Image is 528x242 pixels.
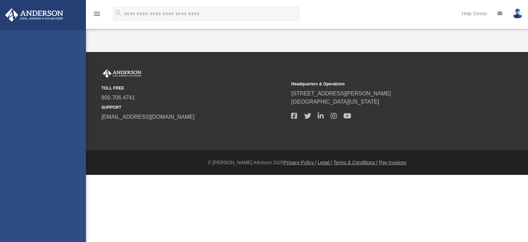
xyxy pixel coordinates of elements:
a: Legal | [318,160,332,165]
small: Headquarters & Operations [291,81,476,87]
a: Terms & Conditions | [333,160,378,165]
small: SUPPORT [101,104,286,111]
a: Pay Invoices [379,160,406,165]
i: menu [93,10,101,18]
i: search [115,9,122,17]
a: [EMAIL_ADDRESS][DOMAIN_NAME] [101,114,195,120]
img: Anderson Advisors Platinum Portal [101,69,143,78]
a: [STREET_ADDRESS][PERSON_NAME] [291,91,391,96]
a: Privacy Policy | [284,160,317,165]
small: TOLL FREE [101,85,286,91]
a: 800.706.4741 [101,95,135,101]
img: User Pic [513,9,523,19]
a: menu [93,13,101,18]
img: Anderson Advisors Platinum Portal [3,8,65,22]
div: © [PERSON_NAME] Advisors 2025 [86,159,528,166]
a: [GEOGRAPHIC_DATA][US_STATE] [291,99,379,105]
